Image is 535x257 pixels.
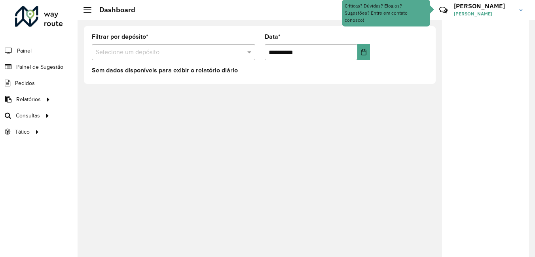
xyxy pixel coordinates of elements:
[357,44,370,60] button: Choose Date
[454,2,513,10] h3: [PERSON_NAME]
[265,32,281,42] label: Data
[16,95,41,104] span: Relatórios
[435,2,452,19] a: Contato Rápido
[454,10,513,17] span: [PERSON_NAME]
[15,79,35,87] span: Pedidos
[15,128,30,136] span: Tático
[16,63,63,71] span: Painel de Sugestão
[91,6,135,14] h2: Dashboard
[92,66,238,75] label: Sem dados disponíveis para exibir o relatório diário
[92,32,148,42] label: Filtrar por depósito
[17,47,32,55] span: Painel
[16,111,40,120] span: Consultas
